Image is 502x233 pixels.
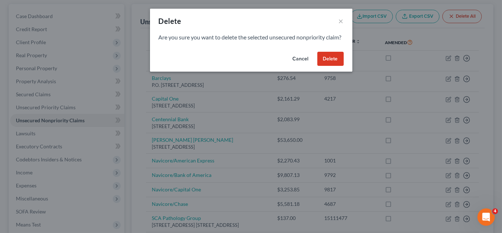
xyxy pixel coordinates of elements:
[477,208,495,226] iframe: Intercom live chat
[492,208,498,214] span: 4
[159,16,181,26] div: Delete
[287,52,314,66] button: Cancel
[317,52,344,66] button: Delete
[339,17,344,25] button: ×
[159,33,344,42] p: Are you sure you want to delete the selected unsecured nonpriority claim?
